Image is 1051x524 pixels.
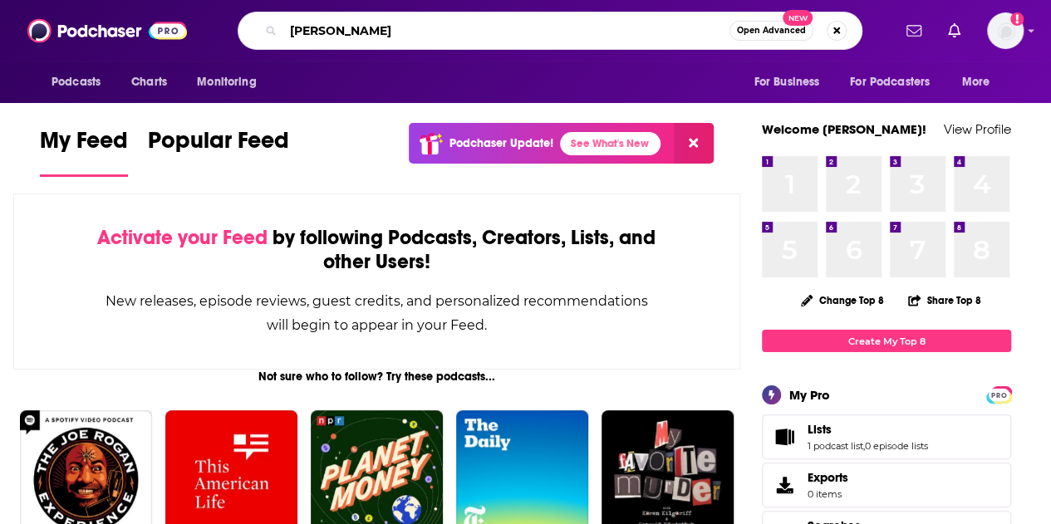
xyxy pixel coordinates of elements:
button: open menu [950,66,1011,98]
div: New releases, episode reviews, guest credits, and personalized recommendations will begin to appe... [97,289,656,337]
a: Lists [768,425,801,448]
span: My Feed [40,126,128,164]
button: open menu [839,66,954,98]
span: More [962,71,990,94]
span: PRO [989,389,1009,401]
a: My Feed [40,126,128,177]
span: Popular Feed [148,126,289,164]
span: For Business [754,71,819,94]
a: Show notifications dropdown [900,17,928,45]
div: Search podcasts, credits, & more... [238,12,862,50]
button: Share Top 8 [907,284,982,316]
button: Open AdvancedNew [729,21,813,41]
input: Search podcasts, credits, & more... [283,17,729,44]
button: open menu [742,66,840,98]
a: Charts [120,66,177,98]
span: , [863,440,865,452]
span: 0 items [808,488,848,500]
img: Podchaser - Follow, Share and Rate Podcasts [27,15,187,47]
a: Create My Top 8 [762,330,1011,352]
div: by following Podcasts, Creators, Lists, and other Users! [97,226,656,274]
a: 0 episode lists [865,440,928,452]
a: Lists [808,422,928,437]
p: Podchaser Update! [449,136,553,150]
span: Logged in as ABolliger [987,12,1024,49]
button: open menu [185,66,277,98]
button: Show profile menu [987,12,1024,49]
div: Not sure who to follow? Try these podcasts... [13,370,740,384]
svg: Add a profile image [1010,12,1024,26]
a: View Profile [944,121,1011,137]
a: See What's New [560,132,661,155]
span: Open Advanced [737,27,806,35]
span: Podcasts [52,71,101,94]
a: Exports [762,463,1011,507]
a: Show notifications dropdown [941,17,967,45]
span: Exports [808,470,848,485]
span: Lists [808,422,832,437]
img: User Profile [987,12,1024,49]
button: open menu [40,66,122,98]
span: New [783,10,813,26]
a: PRO [989,388,1009,400]
a: 1 podcast list [808,440,863,452]
span: Activate your Feed [97,225,268,250]
span: Charts [131,71,167,94]
span: Monitoring [197,71,256,94]
div: My Pro [789,387,830,403]
span: Lists [762,414,1011,459]
a: Popular Feed [148,126,289,177]
a: Welcome [PERSON_NAME]! [762,121,926,137]
span: Exports [768,473,801,497]
span: For Podcasters [850,71,930,94]
button: Change Top 8 [791,290,894,311]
